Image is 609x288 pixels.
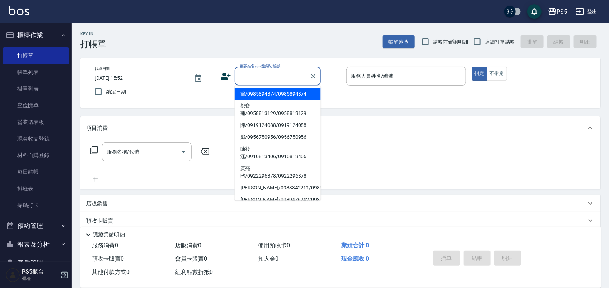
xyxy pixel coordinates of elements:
a: 材料自購登錄 [3,147,69,164]
span: 紅利點數折抵 0 [175,269,213,275]
a: 每日結帳 [3,164,69,180]
button: Clear [308,71,318,81]
button: save [527,4,542,19]
div: PS5 [557,7,567,16]
a: 座位開單 [3,97,69,114]
span: 店販消費 0 [175,242,201,249]
li: [PERSON_NAME]/0989476742/0989476742 [235,194,321,206]
button: 預約管理 [3,216,69,235]
button: 登出 [573,5,600,18]
label: 帳單日期 [95,66,110,72]
a: 掃碼打卡 [3,197,69,214]
div: 項目消費 [80,116,600,140]
span: 預收卡販賣 0 [92,255,124,262]
li: 黃亮昀/0922296378/0922296378 [235,163,321,182]
span: 現金應收 0 [341,255,369,262]
button: Choose date, selected date is 2025-08-15 [189,70,207,87]
li: [PERSON_NAME]/0983342211/0983342211 [235,182,321,194]
button: 不指定 [487,67,507,81]
button: 帳單速查 [383,35,415,49]
li: 鄭寶蓮/0958813129/0958813129 [235,100,321,120]
p: 預收卡販賣 [86,217,113,225]
button: 櫃檯作業 [3,26,69,45]
h3: 打帳單 [80,39,106,49]
button: 客戶管理 [3,253,69,272]
span: 結帳前確認明細 [433,38,468,46]
button: PS5 [545,4,570,19]
li: 簡/0985894374/0985894374 [235,88,321,100]
span: 扣入金 0 [258,255,279,262]
img: Logo [9,6,29,15]
span: 連續打單結帳 [485,38,515,46]
input: YYYY/MM/DD hh:mm [95,72,187,84]
li: 陳/0919124088/0919124088 [235,120,321,132]
span: 鎖定日期 [106,88,126,96]
p: 櫃檯 [22,275,58,282]
h5: PS5櫃台 [22,268,58,275]
span: 業績合計 0 [341,242,369,249]
button: 報表及分析 [3,235,69,254]
img: Person [6,268,20,282]
button: 指定 [472,67,487,81]
p: 隱藏業績明細 [93,231,125,239]
a: 掛單列表 [3,81,69,97]
div: 店販銷售 [80,195,600,212]
h2: Key In [80,32,106,36]
li: 陳筱涵/0910813406/0910813406 [235,143,321,163]
span: 其他付款方式 0 [92,269,130,275]
span: 使用預收卡 0 [258,242,290,249]
a: 帳單列表 [3,64,69,81]
div: 預收卡販賣 [80,212,600,229]
p: 項目消費 [86,124,108,132]
button: Open [178,146,189,158]
li: 戴/0956750956/0956750956 [235,132,321,143]
a: 現金收支登錄 [3,131,69,147]
p: 店販銷售 [86,200,108,207]
span: 服務消費 0 [92,242,118,249]
a: 打帳單 [3,47,69,64]
span: 會員卡販賣 0 [175,255,207,262]
a: 排班表 [3,180,69,197]
label: 顧客姓名/手機號碼/編號 [240,63,281,69]
a: 營業儀表板 [3,114,69,131]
